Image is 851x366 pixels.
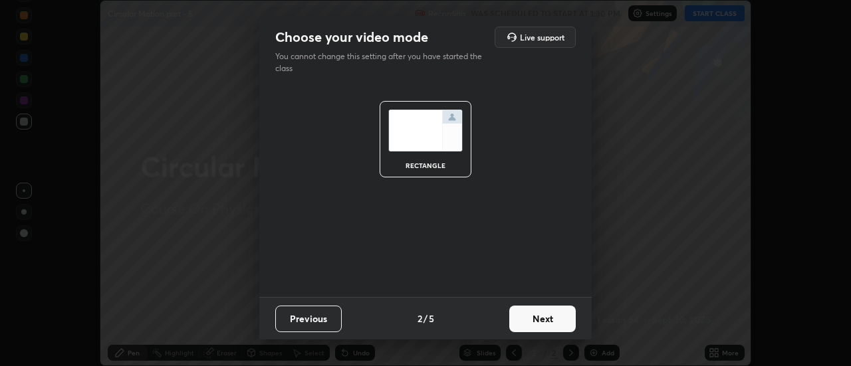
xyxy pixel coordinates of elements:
div: rectangle [399,162,452,169]
h4: / [424,312,427,325]
p: You cannot change this setting after you have started the class [275,50,491,74]
button: Next [509,306,576,332]
h2: Choose your video mode [275,29,428,46]
h5: Live support [520,33,564,41]
h4: 2 [418,312,422,325]
img: normalScreenIcon.ae25ed63.svg [388,110,463,151]
button: Previous [275,306,342,332]
h4: 5 [429,312,434,325]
